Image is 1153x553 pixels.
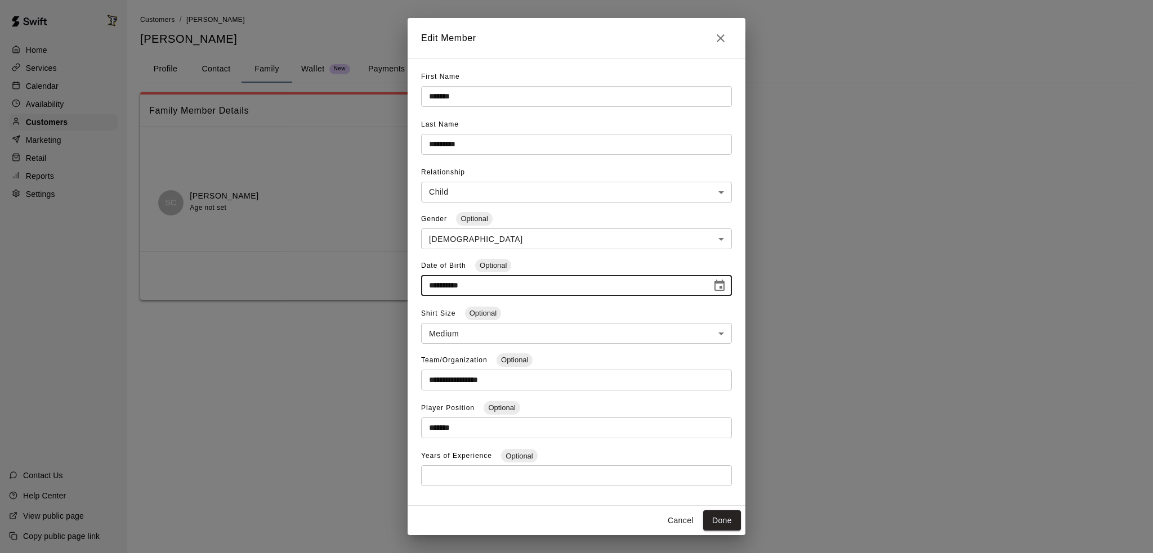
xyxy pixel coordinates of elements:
span: Optional [497,356,533,364]
span: Relationship [421,168,465,176]
button: Done [703,510,741,531]
span: Gender [421,215,449,223]
span: Optional [475,261,511,269]
span: Team/Organization [421,356,490,364]
button: Close [709,27,732,50]
div: [DEMOGRAPHIC_DATA] [421,228,732,249]
span: First Name [421,73,460,80]
span: Date of Birth [421,262,468,269]
button: Choose date [708,275,731,297]
span: Optional [465,309,501,317]
span: Optional [484,403,520,412]
span: Last Name [421,120,459,128]
span: Player Position [421,404,477,412]
button: Cancel [663,510,699,531]
span: Shirt Size [421,309,458,317]
span: Optional [456,214,492,223]
div: Child [421,182,732,203]
span: Optional [501,452,537,460]
h2: Edit Member [408,18,745,59]
div: Medium [421,323,732,344]
span: Years of Experience [421,452,494,460]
